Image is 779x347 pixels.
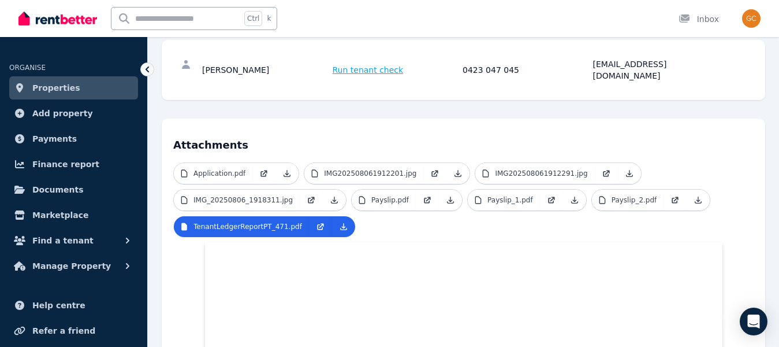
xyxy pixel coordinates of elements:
[446,163,469,184] a: Download Attachment
[193,195,293,205] p: IMG_20250806_1918311.jpg
[32,183,84,197] span: Documents
[9,229,138,252] button: Find a tenant
[252,163,275,184] a: Open in new Tab
[309,216,332,237] a: Open in new Tab
[9,127,138,150] a: Payments
[475,163,594,184] a: IMG202508061912291.jpg
[174,190,300,211] a: IMG_20250806_1918311.jpg
[332,216,355,237] a: Download Attachment
[487,195,533,205] p: Payslip_1.pdf
[324,169,416,178] p: IMG202508061912201.jpg
[416,190,439,211] a: Open in new Tab
[463,58,590,82] div: 0423 047 045
[193,169,245,178] p: Application.pdf
[687,190,710,211] a: Download Attachment
[32,324,95,338] span: Refer a friend
[193,222,302,231] p: TenantLedgerReportPT_471.pdf
[244,11,262,26] span: Ctrl
[618,163,641,184] a: Download Attachment
[664,190,687,211] a: Open in new Tab
[9,319,138,342] a: Refer a friend
[32,259,111,273] span: Manage Property
[173,130,754,153] h4: Attachments
[174,216,309,237] a: TenantLedgerReportPT_471.pdf
[592,190,664,211] a: Payslip_2.pdf
[9,178,138,201] a: Documents
[563,190,586,211] a: Download Attachment
[468,190,540,211] a: Payslip_1.pdf
[352,190,416,211] a: Payslip.pdf
[304,163,423,184] a: IMG202508061912201.jpg
[742,9,761,28] img: George Constantinidis
[679,13,719,25] div: Inbox
[740,308,767,335] div: Open Intercom Messenger
[333,64,404,76] span: Run tenant check
[423,163,446,184] a: Open in new Tab
[300,190,323,211] a: Open in new Tab
[32,157,99,171] span: Finance report
[32,132,77,146] span: Payments
[495,169,587,178] p: IMG202508061912291.jpg
[32,81,80,95] span: Properties
[9,294,138,317] a: Help centre
[202,58,329,82] div: [PERSON_NAME]
[593,58,720,82] div: [EMAIL_ADDRESS][DOMAIN_NAME]
[595,163,618,184] a: Open in new Tab
[174,163,252,184] a: Application.pdf
[32,234,94,248] span: Find a tenant
[32,298,85,312] span: Help centre
[267,14,271,23] span: k
[9,102,138,125] a: Add property
[439,190,462,211] a: Download Attachment
[32,208,88,222] span: Marketplace
[9,254,138,278] button: Manage Property
[9,204,138,227] a: Marketplace
[275,163,299,184] a: Download Attachment
[612,195,657,205] p: Payslip_2.pdf
[371,195,409,205] p: Payslip.pdf
[9,153,138,176] a: Finance report
[540,190,563,211] a: Open in new Tab
[32,106,93,120] span: Add property
[9,76,138,99] a: Properties
[323,190,346,211] a: Download Attachment
[18,10,97,27] img: RentBetter
[9,64,46,72] span: ORGANISE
